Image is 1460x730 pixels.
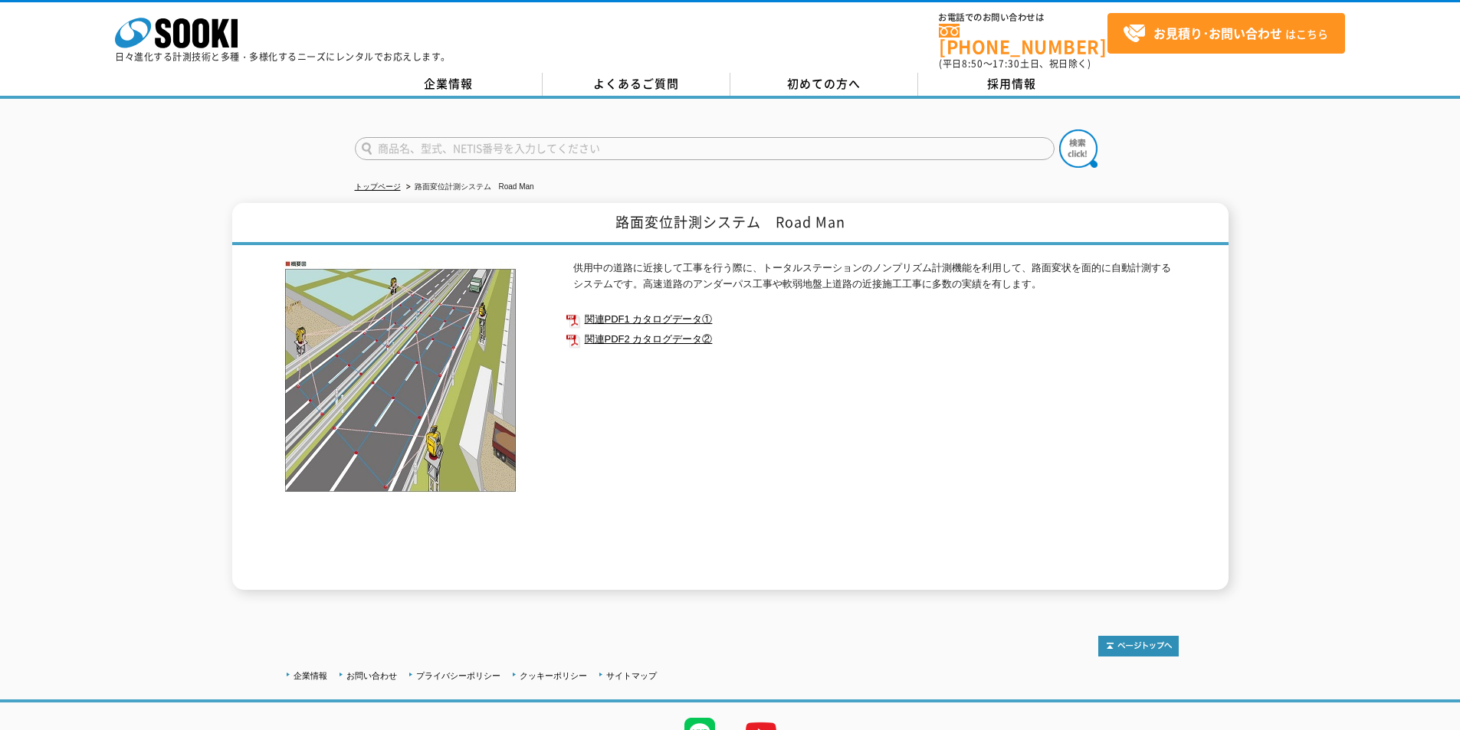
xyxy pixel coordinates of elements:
[962,57,983,70] span: 8:50
[355,73,543,96] a: 企業情報
[1059,129,1097,168] img: btn_search.png
[730,73,918,96] a: 初めての方へ
[918,73,1106,96] a: 採用情報
[355,182,401,191] a: トップページ
[992,57,1020,70] span: 17:30
[1107,13,1345,54] a: お見積り･お問い合わせはこちら
[939,13,1107,22] span: お電話でのお問い合わせは
[520,671,587,680] a: クッキーポリシー
[1098,636,1179,656] img: トップページへ
[1153,24,1282,42] strong: お見積り･お問い合わせ
[115,52,451,61] p: 日々進化する計測技術と多種・多様化するニーズにレンタルでお応えします。
[543,73,730,96] a: よくあるご質問
[1123,22,1328,45] span: はこちら
[294,671,327,680] a: 企業情報
[787,75,861,92] span: 初めての方へ
[282,260,520,493] img: 路面変位計測システム Road Man
[566,329,1179,349] a: 関連PDF2 カタログデータ②
[566,309,1179,329] a: 関連PDF1 カタログデータ①
[346,671,397,680] a: お問い合わせ
[939,24,1107,55] a: [PHONE_NUMBER]
[232,203,1229,245] h1: 路面変位計測システム Road Man
[355,137,1055,160] input: 商品名、型式、NETIS番号を入力してください
[416,671,500,680] a: プライバシーポリシー
[403,179,534,195] li: 路面変位計測システム Road Man
[939,57,1091,70] span: (平日 ～ 土日、祝日除く)
[606,671,657,680] a: サイトマップ
[573,260,1179,293] p: 供用中の道路に近接して工事を行う際に、トータルステーションのノンプリズム計測機能を利用して、路面変状を面的に自動計測するシステムです。高速道路のアンダーパス工事や軟弱地盤上道路の近接施工工事に多...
